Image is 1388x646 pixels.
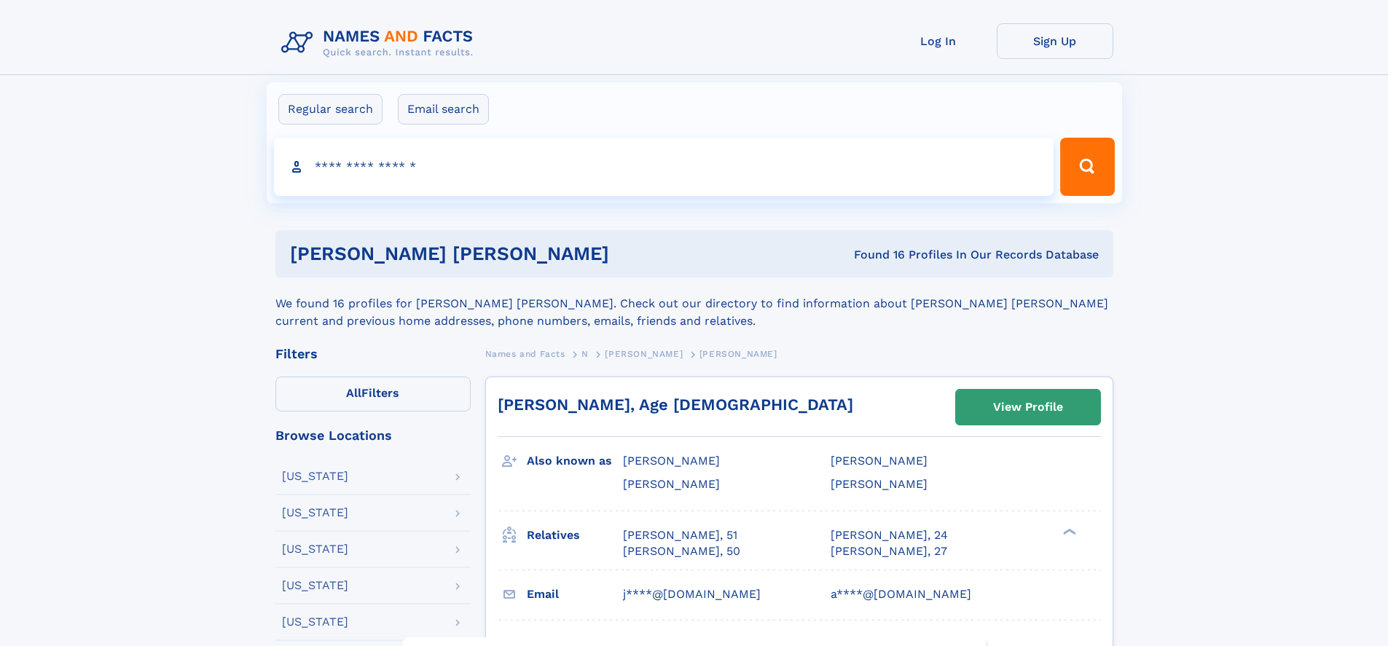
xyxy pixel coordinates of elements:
[956,390,1100,425] a: View Profile
[275,377,471,411] label: Filters
[275,23,485,63] img: Logo Names and Facts
[498,395,853,414] a: [PERSON_NAME], Age [DEMOGRAPHIC_DATA]
[623,527,737,543] a: [PERSON_NAME], 51
[880,23,997,59] a: Log In
[275,429,471,442] div: Browse Locations
[1059,527,1077,536] div: ❯
[993,390,1063,424] div: View Profile
[398,94,489,125] label: Email search
[527,449,623,473] h3: Also known as
[831,527,948,543] a: [PERSON_NAME], 24
[732,247,1099,263] div: Found 16 Profiles In Our Records Database
[605,344,683,363] a: [PERSON_NAME]
[527,523,623,548] h3: Relatives
[282,470,348,482] div: [US_STATE]
[282,616,348,628] div: [US_STATE]
[290,245,732,263] h1: [PERSON_NAME] [PERSON_NAME]
[699,349,777,359] span: [PERSON_NAME]
[623,454,720,468] span: [PERSON_NAME]
[274,138,1054,196] input: search input
[275,277,1113,330] div: We found 16 profiles for [PERSON_NAME] [PERSON_NAME]. Check out our directory to find information...
[282,543,348,555] div: [US_STATE]
[282,507,348,519] div: [US_STATE]
[605,349,683,359] span: [PERSON_NAME]
[278,94,383,125] label: Regular search
[831,477,928,491] span: [PERSON_NAME]
[485,344,565,363] a: Names and Facts
[831,454,928,468] span: [PERSON_NAME]
[1060,138,1114,196] button: Search Button
[623,543,740,559] a: [PERSON_NAME], 50
[581,349,589,359] span: N
[527,582,623,607] h3: Email
[623,477,720,491] span: [PERSON_NAME]
[997,23,1113,59] a: Sign Up
[581,344,589,363] a: N
[346,386,361,400] span: All
[275,347,471,361] div: Filters
[831,543,947,559] a: [PERSON_NAME], 27
[282,580,348,591] div: [US_STATE]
